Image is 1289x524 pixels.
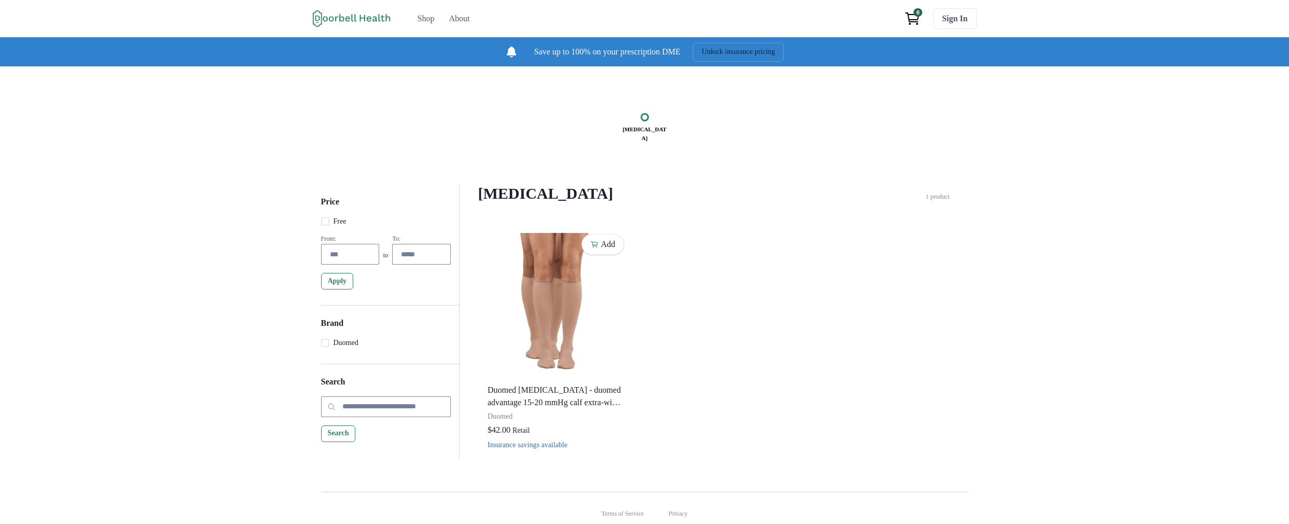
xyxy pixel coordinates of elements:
[321,377,451,396] h5: Search
[383,251,388,265] p: to
[601,239,615,249] p: Add
[418,12,435,25] div: Shop
[449,12,469,25] div: About
[483,231,627,457] a: Duomed [MEDICAL_DATA] - duomed advantage 15-20 mmHg calf extra-wide standard open toe almond larg...
[488,411,622,422] p: Duomed
[488,424,510,436] p: $42.00
[321,235,379,243] div: From:
[693,43,784,62] button: Unlock insurance pricing
[933,8,976,29] a: Sign In
[926,192,950,201] p: 1 product
[334,337,358,348] p: Duomed
[581,234,624,255] button: Add
[512,425,530,436] p: Retail
[483,231,627,378] img: fm59lruu7dm1xfvomim8dmjodewv
[321,197,451,216] h5: Price
[669,509,688,518] a: Privacy
[321,318,451,337] h5: Brand
[321,273,354,289] button: Apply
[411,8,441,29] a: Shop
[321,425,356,442] button: Search
[488,441,567,449] button: Insurance savings available
[334,216,346,227] p: Free
[392,235,450,243] div: To:
[478,184,926,203] h4: [MEDICAL_DATA]
[601,509,644,518] a: Terms of Service
[488,384,622,409] p: Duomed [MEDICAL_DATA] - duomed advantage 15-20 mmHg calf extra-wide standard open toe almond large
[442,8,476,29] a: About
[900,8,925,29] a: View cart
[534,46,681,58] p: Save up to 100% on your prescription DME
[913,8,922,17] span: 0
[619,121,671,146] p: [MEDICAL_DATA]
